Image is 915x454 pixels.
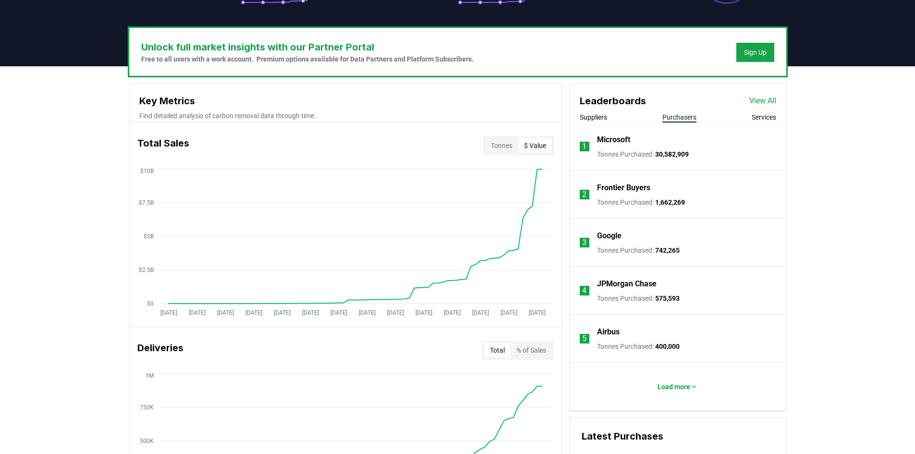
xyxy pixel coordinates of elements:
[655,246,680,254] span: 742,265
[518,138,552,153] button: $ Value
[662,112,696,122] button: Purchasers
[443,309,460,316] tspan: [DATE]
[658,382,690,392] p: Load more
[528,309,545,316] tspan: [DATE]
[139,267,154,273] tspan: $2.5B
[147,300,154,307] tspan: $0
[146,372,154,379] tspan: 1M
[582,237,586,248] p: 3
[330,309,347,316] tspan: [DATE]
[140,404,154,411] tspan: 750K
[736,43,774,62] button: Sign Up
[140,168,154,174] tspan: $10B
[217,309,233,316] tspan: [DATE]
[580,112,607,122] button: Suppliers
[139,199,154,206] tspan: $7.5B
[597,326,620,338] a: Airbus
[484,343,511,358] button: Total
[139,111,552,121] p: Find detailed analysis of carbon removal data through time.
[597,230,622,242] a: Google
[582,189,586,200] p: 2
[137,341,183,360] h3: Deliveries
[597,182,650,194] a: Frontier Buyers
[597,245,680,255] p: Tonnes Purchased :
[749,95,776,107] a: View All
[137,136,189,155] h3: Total Sales
[655,294,680,302] span: 575,593
[415,309,432,316] tspan: [DATE]
[273,309,290,316] tspan: [DATE]
[650,377,706,396] button: Load more
[597,149,689,159] p: Tonnes Purchased :
[597,197,685,207] p: Tonnes Purchased :
[160,309,177,316] tspan: [DATE]
[597,278,657,290] a: JPMorgan Chase
[597,294,680,303] p: Tonnes Purchased :
[744,48,767,57] a: Sign Up
[302,309,318,316] tspan: [DATE]
[140,438,154,444] tspan: 500K
[188,309,205,316] tspan: [DATE]
[141,54,474,64] p: Free to all users with a work account. Premium options available for Data Partners and Platform S...
[500,309,517,316] tspan: [DATE]
[655,150,689,158] span: 30,582,909
[139,94,552,108] h3: Key Metrics
[582,429,774,443] h3: Latest Purchases
[655,198,685,206] span: 1,662,269
[358,309,375,316] tspan: [DATE]
[387,309,403,316] tspan: [DATE]
[582,141,586,152] p: 1
[141,40,474,54] h3: Unlock full market insights with our Partner Portal
[655,343,680,350] span: 400,000
[580,94,646,108] h3: Leaderboards
[485,138,518,153] button: Tonnes
[511,343,552,358] button: % of Sales
[582,285,586,296] p: 4
[582,333,586,344] p: 5
[144,233,154,240] tspan: $5B
[245,309,262,316] tspan: [DATE]
[472,309,488,316] tspan: [DATE]
[597,342,680,351] p: Tonnes Purchased :
[752,112,776,122] button: Services
[597,134,630,146] a: Microsoft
